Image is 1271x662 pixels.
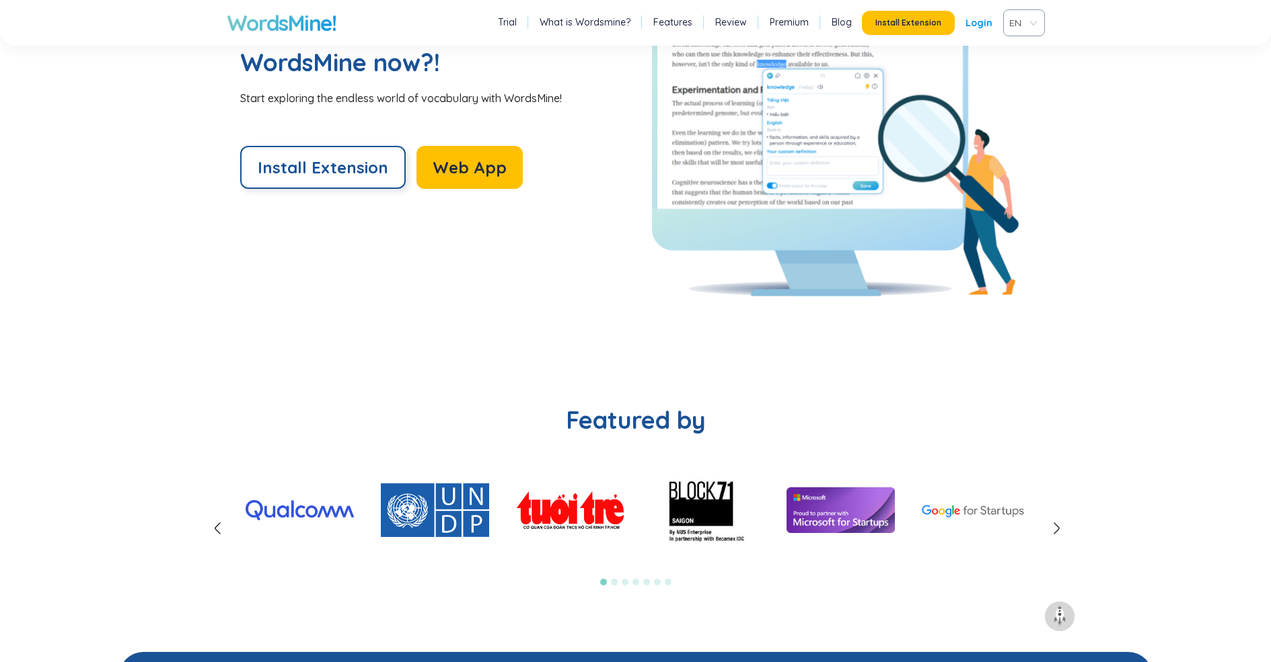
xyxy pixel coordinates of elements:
button: 2 [611,579,618,585]
button: Install Extension [862,11,955,35]
a: Premium [770,15,809,29]
span: Install Extension [258,157,388,178]
button: Install Extension [240,146,406,189]
h2: Ready to start with WordsMine now?! [240,14,530,79]
span: Web App [433,157,507,178]
a: Trial [498,15,517,29]
div: Start exploring the endless world of vocabulary with WordsMine! [240,91,636,106]
img: UNDP [381,483,489,536]
button: 5 [643,579,650,585]
h2: Featured by [227,404,1045,436]
img: to top [1049,606,1070,627]
button: 1 [600,579,607,585]
button: 4 [632,579,639,585]
img: Microsoft [787,487,895,534]
a: What is Wordsmine? [540,15,630,29]
a: Features [653,15,692,29]
a: WordsMine! [227,9,336,36]
button: 6 [654,579,661,585]
a: Login [966,11,992,35]
button: Web App [416,146,523,189]
img: Google [922,505,1030,518]
button: 7 [665,579,671,585]
a: Review [715,15,747,29]
span: VIE [1009,13,1033,33]
a: Blog [832,15,852,29]
button: 3 [622,579,628,585]
img: Block71 [651,456,760,565]
img: Qualcomm [246,500,354,520]
img: Explore WordsMine! [652,14,1019,296]
span: Install Extension [875,17,941,28]
img: TuoiTre [516,491,624,530]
